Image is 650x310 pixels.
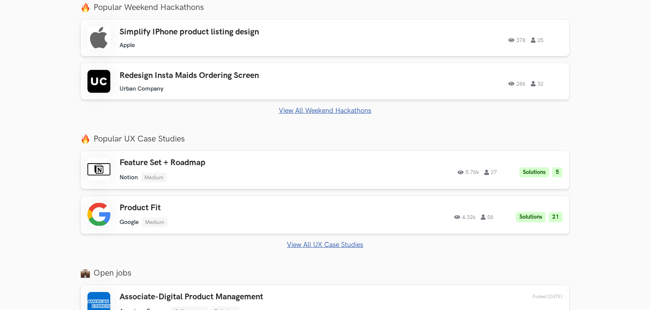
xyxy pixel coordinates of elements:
[81,196,569,234] a: Product Fit Google Medium 4.32k 58 Solutions 21
[516,212,546,222] li: Solutions
[120,219,139,226] li: Google
[81,134,569,144] label: Popular UX Case Studies
[81,2,569,13] label: Popular Weekend Hackathons
[549,212,563,222] li: 21
[531,81,543,86] span: 32
[81,107,569,115] a: View All Weekend Hackathons
[81,241,569,249] a: View All UX Case Studies
[120,203,336,213] h3: Product Fit
[508,81,525,86] span: 286
[81,19,569,56] a: Simplify IPhone product listing design Apple 378 25
[141,173,167,182] li: Medium
[508,37,525,43] span: 378
[458,170,479,175] span: 5.76k
[81,134,90,144] img: fire.png
[519,167,549,178] li: Solutions
[552,167,563,178] li: 5
[120,42,135,49] li: Apple
[484,170,497,175] span: 27
[81,63,569,100] a: Redesign Insta Maids Ordering Screen Urban Company 286 32
[120,174,138,181] li: Notion
[120,158,336,168] h3: Feature Set + Roadmap
[120,27,336,37] h3: Simplify IPhone product listing design
[81,268,569,278] label: Open jobs
[120,85,163,93] li: Urban Company
[81,151,569,189] a: Feature Set + Roadmap Notion Medium 5.76k 27 Solutions 5
[120,292,263,302] h3: Associate-Digital Product Management
[531,37,543,43] span: 25
[481,214,493,220] span: 58
[120,71,336,81] h3: Redesign Insta Maids Ordering Screen
[515,294,563,300] div: 27th Sep
[454,214,475,220] span: 4.32k
[142,217,168,227] li: Medium
[81,268,90,278] img: briefcase_emoji.png
[81,3,90,12] img: fire.png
